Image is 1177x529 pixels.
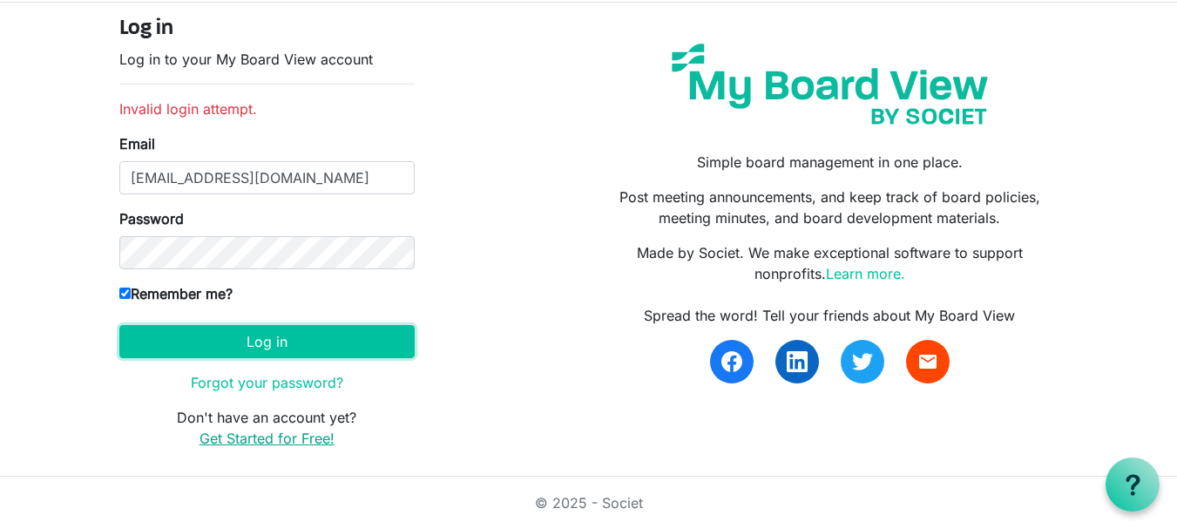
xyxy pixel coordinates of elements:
h4: Log in [119,17,415,42]
a: © 2025 - Societ [535,494,643,512]
img: my-board-view-societ.svg [659,31,1001,138]
p: Simple board management in one place. [601,152,1058,173]
input: Remember me? [119,288,131,299]
div: Spread the word! Tell your friends about My Board View [601,305,1058,326]
a: Get Started for Free! [200,430,335,447]
button: Log in [119,325,415,358]
a: Learn more. [826,265,905,282]
p: Post meeting announcements, and keep track of board policies, meeting minutes, and board developm... [601,187,1058,228]
label: Remember me? [119,283,233,304]
span: email [917,351,938,372]
p: Don't have an account yet? [119,407,415,449]
a: email [906,340,950,383]
a: Forgot your password? [191,374,343,391]
img: twitter.svg [852,351,873,372]
img: linkedin.svg [787,351,808,372]
img: facebook.svg [721,351,742,372]
label: Email [119,133,155,154]
p: Log in to your My Board View account [119,49,415,70]
p: Made by Societ. We make exceptional software to support nonprofits. [601,242,1058,284]
li: Invalid login attempt. [119,98,415,119]
label: Password [119,208,184,229]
